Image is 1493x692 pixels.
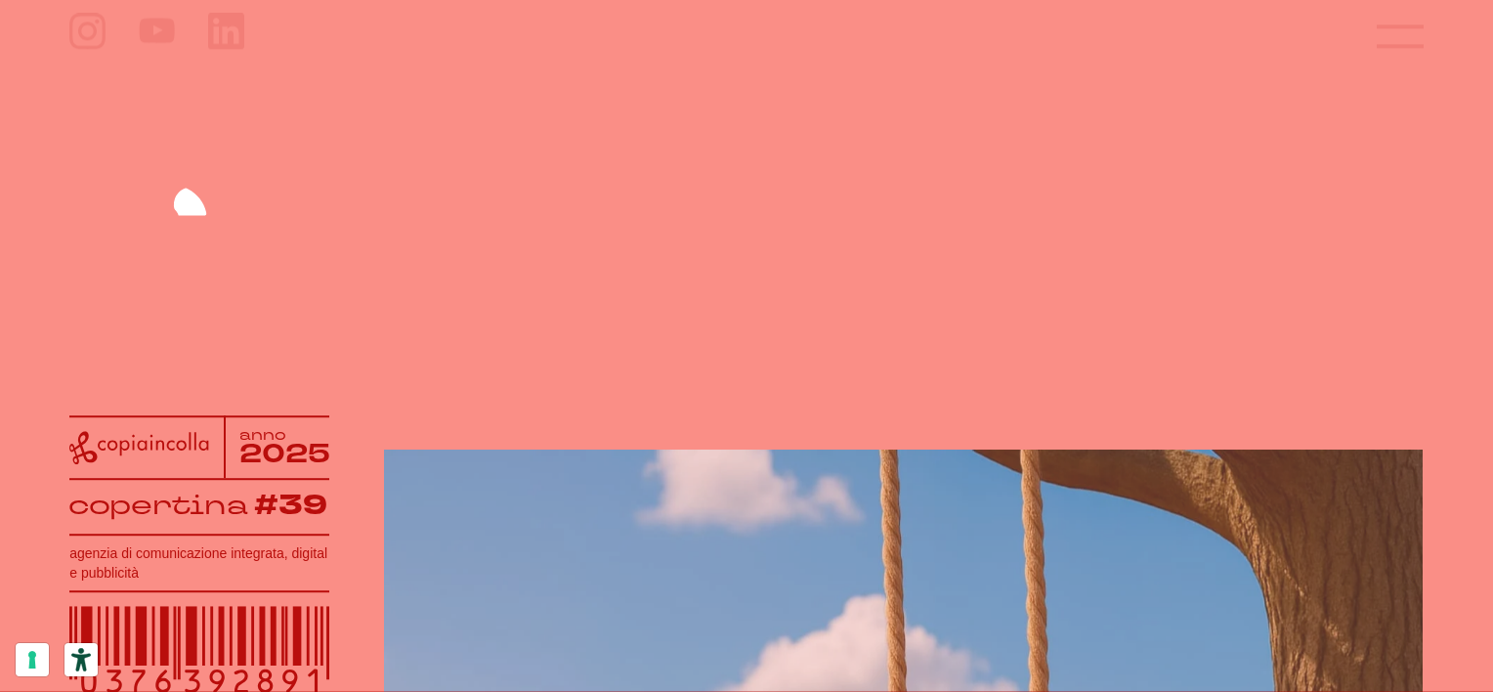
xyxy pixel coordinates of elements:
[68,488,249,523] tspan: copertina
[64,643,98,676] button: Strumenti di accessibilità
[239,425,286,444] tspan: anno
[69,544,329,584] h1: agenzia di comunicazione integrata, digital e pubblicità
[239,436,330,471] tspan: 2025
[255,488,328,526] tspan: #39
[16,643,49,676] button: Le tue preferenze relative al consenso per le tecnologie di tracciamento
